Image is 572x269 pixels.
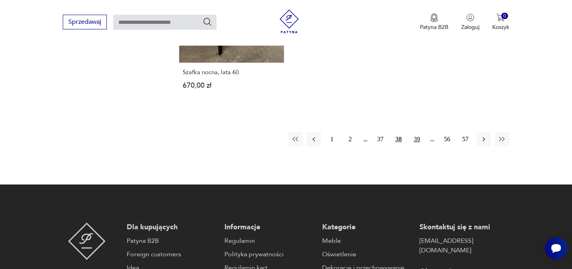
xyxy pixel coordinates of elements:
p: Koszyk [492,23,509,31]
a: Regulamin [224,236,314,246]
button: 0Koszyk [492,13,509,31]
p: Informacje [224,223,314,232]
a: Meble [322,236,412,246]
img: Ikonka użytkownika [466,13,474,21]
a: [EMAIL_ADDRESS][DOMAIN_NAME] [419,236,509,255]
button: 2 [343,132,357,146]
a: Oświetlenie [322,250,412,259]
h3: Szafka nocna, lata 60. [183,69,280,76]
p: Skontaktuj się z nami [419,223,509,232]
button: Szukaj [203,17,212,27]
button: 38 [392,132,406,146]
button: 57 [458,132,473,146]
p: Patyna B2B [420,23,448,31]
p: Kategorie [322,223,412,232]
img: Patyna - sklep z meblami i dekoracjami vintage [277,10,301,33]
button: 37 [373,132,388,146]
button: 1 [325,132,339,146]
button: Zaloguj [461,13,479,31]
button: 56 [440,132,454,146]
p: Zaloguj [461,23,479,31]
p: 670,00 zł [183,82,280,89]
img: Ikona medalu [430,13,438,22]
button: Patyna B2B [420,13,448,31]
a: Polityka prywatności [224,250,314,259]
a: Ikona medaluPatyna B2B [420,13,448,31]
a: Foreign customers [127,250,216,259]
button: 39 [410,132,424,146]
p: Dla kupujących [127,223,216,232]
div: 0 [501,13,508,19]
button: Sprzedawaj [63,15,107,29]
iframe: Smartsupp widget button [545,237,567,259]
img: Ikona koszyka [497,13,504,21]
a: Patyna B2B [127,236,216,246]
img: Patyna - sklep z meblami i dekoracjami vintage [68,223,106,260]
a: Sprzedawaj [63,20,107,25]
